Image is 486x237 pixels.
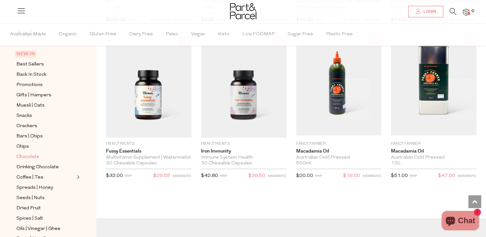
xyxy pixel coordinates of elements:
span: Low FODMAP [242,23,275,46]
a: Iron Immunity [201,148,287,154]
a: Spices | Salt [16,215,75,223]
a: Login [408,6,443,17]
a: NEW IN [16,50,75,58]
span: 500ml [296,160,311,166]
span: Vegan [191,23,205,46]
img: Macadamia Oil [391,39,476,135]
span: 30 Chewable Capsules [106,160,157,166]
img: Macadamia Oil [296,39,382,135]
small: MEMBERS [458,174,476,178]
small: RRP [125,174,132,178]
img: Iron Immunity [201,37,287,137]
span: Seeds | Nuts [16,194,45,202]
a: Chips [16,143,75,151]
span: Bars | Chips [16,133,43,140]
a: Macadamia Oil [296,148,382,154]
p: I'm Nutrients [106,141,191,146]
a: Coffee | Tea [16,173,75,181]
span: 0 [470,8,476,14]
img: Fussy Essentials [106,37,191,137]
a: Snacks [16,112,75,120]
span: Dried Fruit [16,205,41,212]
span: NEW IN [15,51,37,57]
span: Organic [59,23,77,46]
div: Australian Cold Pressed [296,154,382,160]
span: $39.50 [248,171,265,180]
span: Australian Made [10,23,46,46]
span: Spices | Salt [16,215,43,223]
a: Back In Stock [16,71,75,79]
span: Login [422,9,436,14]
inbox-online-store-chat: Shopify online store chat [440,211,481,232]
span: $51.00 [391,173,408,178]
span: Back In Stock [16,71,46,79]
a: Bars | Chips [16,132,75,140]
span: Plastic Free [326,23,353,46]
span: $42.80 [201,173,218,178]
a: Drinking Chocolate [16,163,75,171]
span: Promotions [16,81,43,89]
span: Gluten Free [90,23,116,46]
span: Coffee | Tea [16,174,43,181]
small: MEMBERS [268,174,287,178]
p: I'm Nutrients [201,141,287,146]
span: Drinking Chocolate [16,163,59,171]
span: Spreads | Honey [16,184,53,192]
span: Chocolate [16,153,39,161]
span: Keto [218,23,229,46]
small: RRP [410,174,417,178]
span: Chips [16,143,29,151]
small: MEMBERS [173,174,191,178]
a: Spreads | Honey [16,184,75,192]
span: $29.55 [153,171,170,180]
span: Snacks [16,112,32,120]
div: Immune System Health [201,154,287,160]
span: Gifts | Hampers [16,92,51,99]
small: MEMBERS [363,174,381,178]
span: Oils | Vinegar | Ghee [16,225,60,233]
small: RRP [220,174,227,178]
span: $20.00 [296,173,313,178]
span: Muesli | Oats [16,102,45,110]
div: Multivitamin Supplement | Watermelon [106,154,191,160]
span: Crackers [16,122,37,130]
a: Dried Fruit [16,204,75,212]
span: $19.00 [343,171,360,180]
span: Paleo [166,23,178,46]
a: 0 [463,9,469,15]
a: Oils | Vinegar | Ghee [16,225,75,233]
p: Fancy Farmer [391,141,476,146]
a: Muesli | Oats [16,101,75,110]
span: $47.00 [438,171,455,180]
p: Fancy Farmer [296,141,382,146]
span: $32.00 [106,173,123,178]
span: 1.5L [391,160,402,166]
span: Dairy Free [129,23,153,46]
img: Part&Parcel [230,3,256,19]
a: Seeds | Nuts [16,194,75,202]
div: Australian Cold Pressed [391,154,476,160]
small: RRP [315,174,322,178]
button: Expand/Collapse Coffee | Tea [75,173,80,181]
a: Fussy Essentials [106,148,191,154]
a: Crackers [16,122,75,130]
span: Sugar Free [287,23,313,46]
a: Gifts | Hampers [16,91,75,99]
a: Promotions [16,81,75,89]
span: Best Sellers [16,61,44,68]
a: Best Sellers [16,60,75,68]
a: Macadamia Oil [391,148,476,154]
span: 30 Chewable Capsules [201,160,252,166]
a: Chocolate [16,153,75,161]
